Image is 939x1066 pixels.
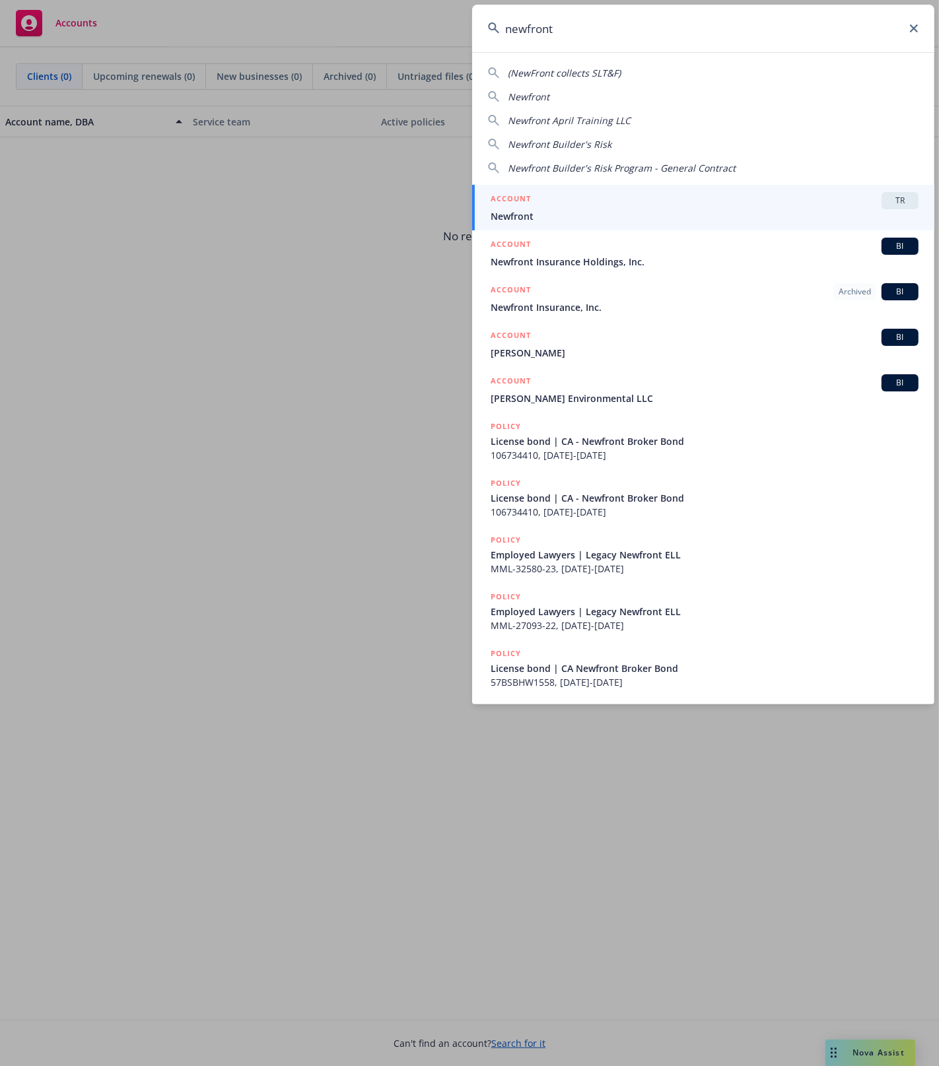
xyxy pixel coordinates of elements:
[491,675,919,689] span: 57BSBHW1558, [DATE]-[DATE]
[887,240,913,252] span: BI
[887,286,913,298] span: BI
[491,590,521,603] h5: POLICY
[491,661,919,675] span: License bond | CA Newfront Broker Bond
[491,346,919,360] span: [PERSON_NAME]
[491,255,919,269] span: Newfront Insurance Holdings, Inc.
[472,367,934,413] a: ACCOUNTBI[PERSON_NAME] Environmental LLC
[508,90,549,103] span: Newfront
[508,162,736,174] span: Newfront Builder's Risk Program - General Contract
[887,377,913,389] span: BI
[887,331,913,343] span: BI
[472,413,934,469] a: POLICYLicense bond | CA - Newfront Broker Bond106734410, [DATE]-[DATE]
[472,5,934,52] input: Search...
[491,391,919,405] span: [PERSON_NAME] Environmental LLC
[491,329,531,345] h5: ACCOUNT
[491,548,919,562] span: Employed Lawyers | Legacy Newfront ELL
[508,114,631,127] span: Newfront April Training LLC
[491,605,919,618] span: Employed Lawyers | Legacy Newfront ELL
[491,505,919,519] span: 106734410, [DATE]-[DATE]
[491,618,919,632] span: MML-27093-22, [DATE]-[DATE]
[491,448,919,462] span: 106734410, [DATE]-[DATE]
[491,477,521,490] h5: POLICY
[508,67,621,79] span: (NewFront collects SLT&F)
[472,230,934,276] a: ACCOUNTBINewfront Insurance Holdings, Inc.
[472,583,934,640] a: POLICYEmployed Lawyers | Legacy Newfront ELLMML-27093-22, [DATE]-[DATE]
[491,434,919,448] span: License bond | CA - Newfront Broker Bond
[472,185,934,230] a: ACCOUNTTRNewfront
[472,469,934,526] a: POLICYLicense bond | CA - Newfront Broker Bond106734410, [DATE]-[DATE]
[472,640,934,696] a: POLICYLicense bond | CA Newfront Broker Bond57BSBHW1558, [DATE]-[DATE]
[491,283,531,299] h5: ACCOUNT
[491,420,521,433] h5: POLICY
[491,533,521,547] h5: POLICY
[491,300,919,314] span: Newfront Insurance, Inc.
[472,526,934,583] a: POLICYEmployed Lawyers | Legacy Newfront ELLMML-32580-23, [DATE]-[DATE]
[491,209,919,223] span: Newfront
[491,491,919,505] span: License bond | CA - Newfront Broker Bond
[472,321,934,367] a: ACCOUNTBI[PERSON_NAME]
[491,192,531,208] h5: ACCOUNT
[839,286,871,298] span: Archived
[491,374,531,390] h5: ACCOUNT
[491,562,919,576] span: MML-32580-23, [DATE]-[DATE]
[508,138,611,150] span: Newfront Builder's Risk
[887,195,913,207] span: TR
[491,647,521,660] h5: POLICY
[491,238,531,253] h5: ACCOUNT
[472,276,934,321] a: ACCOUNTArchivedBINewfront Insurance, Inc.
